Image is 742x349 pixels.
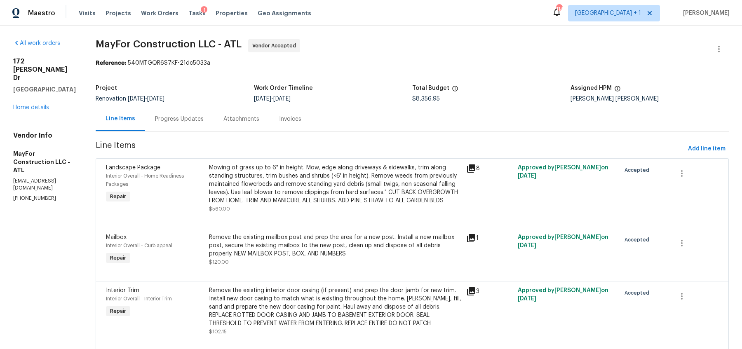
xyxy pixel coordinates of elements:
[412,96,440,102] span: $8,356.95
[518,165,608,179] span: Approved by [PERSON_NAME] on
[96,59,729,67] div: 540MTGQR6S7KF-21dc5033a
[13,40,60,46] a: All work orders
[625,236,653,244] span: Accepted
[466,286,513,296] div: 3
[518,234,608,248] span: Approved by [PERSON_NAME] on
[209,164,461,205] div: Mowing of grass up to 6" in height. Mow, edge along driveways & sidewalks, trim along standing st...
[13,195,76,202] p: [PHONE_NUMBER]
[128,96,164,102] span: -
[209,233,461,258] div: Remove the existing mailbox post and prep the area for a new post. Install a new mailbox post, se...
[571,85,612,91] h5: Assigned HPM
[254,96,291,102] span: -
[258,9,311,17] span: Geo Assignments
[254,96,271,102] span: [DATE]
[128,96,145,102] span: [DATE]
[96,85,117,91] h5: Project
[106,243,172,248] span: Interior Overall - Curb appeal
[216,9,248,17] span: Properties
[466,233,513,243] div: 1
[412,85,449,91] h5: Total Budget
[209,329,227,334] span: $102.15
[518,296,536,302] span: [DATE]
[252,42,299,50] span: Vendor Accepted
[107,307,129,315] span: Repair
[466,164,513,173] div: 8
[106,296,172,301] span: Interior Overall - Interior Trim
[188,10,206,16] span: Tasks
[201,6,207,14] div: 1
[685,141,729,157] button: Add line item
[273,96,291,102] span: [DATE]
[518,173,536,179] span: [DATE]
[13,57,76,82] h2: 172 [PERSON_NAME] Dr
[13,131,76,140] h4: Vendor Info
[688,144,726,154] span: Add line item
[614,85,621,96] span: The hpm assigned to this work order.
[106,173,184,187] span: Interior Overall - Home Readiness Packages
[107,254,129,262] span: Repair
[141,9,178,17] span: Work Orders
[13,105,49,110] a: Home details
[13,85,76,94] h5: [GEOGRAPHIC_DATA]
[518,288,608,302] span: Approved by [PERSON_NAME] on
[279,115,301,123] div: Invoices
[625,166,653,174] span: Accepted
[556,5,562,13] div: 114
[571,96,729,102] div: [PERSON_NAME] [PERSON_NAME]
[79,9,96,17] span: Visits
[106,234,127,240] span: Mailbox
[106,9,131,17] span: Projects
[254,85,313,91] h5: Work Order Timeline
[106,115,135,123] div: Line Items
[452,85,458,96] span: The total cost of line items that have been proposed by Opendoor. This sum includes line items th...
[223,115,259,123] div: Attachments
[209,206,230,211] span: $560.00
[96,141,685,157] span: Line Items
[518,243,536,248] span: [DATE]
[28,9,55,17] span: Maestro
[155,115,204,123] div: Progress Updates
[96,39,242,49] span: MayFor Construction LLC - ATL
[680,9,730,17] span: [PERSON_NAME]
[147,96,164,102] span: [DATE]
[209,286,461,328] div: Remove the existing interior door casing (if present) and prep the door jamb for new trim. Instal...
[13,178,76,192] p: [EMAIL_ADDRESS][DOMAIN_NAME]
[96,96,164,102] span: Renovation
[107,192,129,201] span: Repair
[625,289,653,297] span: Accepted
[106,165,160,171] span: Landscape Package
[13,150,76,174] h5: MayFor Construction LLC - ATL
[575,9,641,17] span: [GEOGRAPHIC_DATA] + 1
[106,288,139,293] span: Interior Trim
[209,260,229,265] span: $120.00
[96,60,126,66] b: Reference:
